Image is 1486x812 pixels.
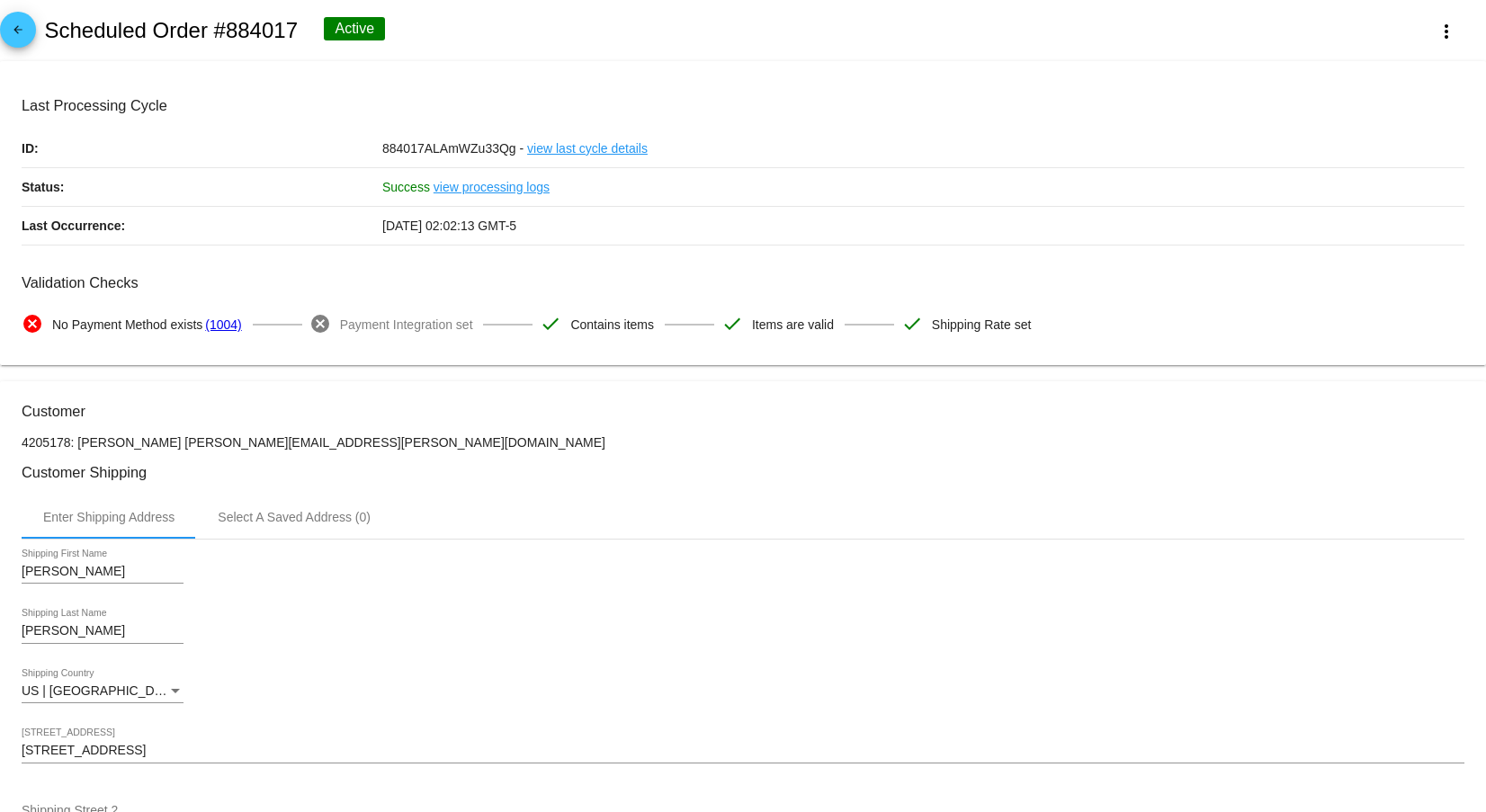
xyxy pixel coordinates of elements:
[22,464,1464,481] h3: Customer Shipping
[324,17,385,40] div: Active
[205,306,241,344] a: (1004)
[22,207,382,245] p: Last Occurrence:
[309,313,331,335] mat-icon: cancel
[43,510,175,524] div: Enter Shipping Address
[382,141,524,156] span: 884017ALAmWZu33Qg -
[22,435,1464,450] p: 4205178: [PERSON_NAME] [PERSON_NAME][EMAIL_ADDRESS][PERSON_NAME][DOMAIN_NAME]
[932,306,1032,344] span: Shipping Rate set
[22,313,43,335] mat-icon: cancel
[340,306,473,344] span: Payment Integration set
[7,23,29,45] mat-icon: arrow_back
[721,313,743,335] mat-icon: check
[570,306,654,344] span: Contains items
[540,313,561,335] mat-icon: check
[22,684,184,699] mat-select: Shipping Country
[22,168,382,206] p: Status:
[22,683,181,698] span: US | [GEOGRAPHIC_DATA]
[22,624,184,638] input: Shipping Last Name
[22,403,1464,420] h3: Customer
[434,168,550,206] a: view processing logs
[1436,21,1457,42] mat-icon: more_vert
[752,306,834,344] span: Items are valid
[527,129,648,167] a: view last cycle details
[22,97,1464,114] h3: Last Processing Cycle
[22,274,1464,291] h3: Validation Checks
[218,510,371,524] div: Select A Saved Address (0)
[44,18,298,43] h2: Scheduled Order #884017
[901,313,923,335] mat-icon: check
[382,219,516,233] span: [DATE] 02:02:13 GMT-5
[52,306,202,344] span: No Payment Method exists
[382,180,430,194] span: Success
[22,565,184,579] input: Shipping First Name
[22,744,1464,758] input: Shipping Street 1
[22,129,382,167] p: ID:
